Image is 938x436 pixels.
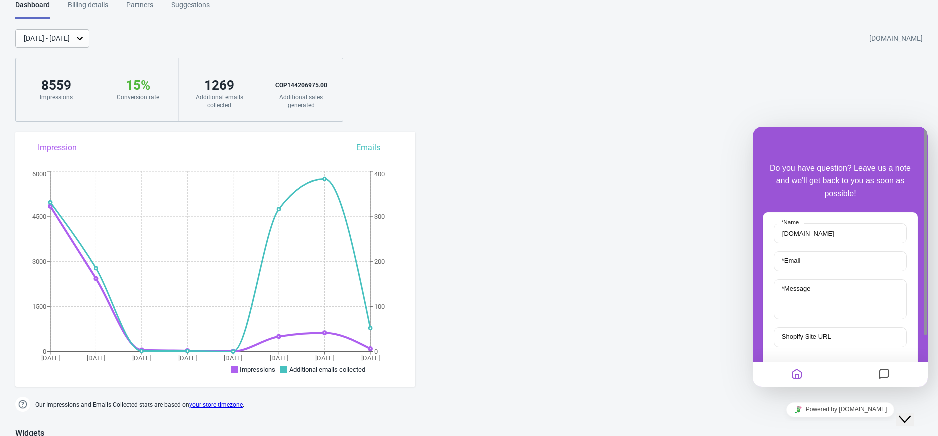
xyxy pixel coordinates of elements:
[43,348,46,355] tspan: 0
[753,398,928,421] iframe: chat widget
[178,354,197,362] tspan: [DATE]
[374,303,385,310] tspan: 100
[753,127,928,387] iframe: chat widget
[26,77,87,93] div: 8559
[189,93,250,109] div: Additional emails collected
[132,354,151,362] tspan: [DATE]
[374,213,385,220] tspan: 300
[32,170,46,178] tspan: 6000
[107,77,168,93] div: 15 %
[361,354,380,362] tspan: [DATE]
[35,397,244,413] span: Our Impressions and Emails Collected stats are based on .
[87,354,105,362] tspan: [DATE]
[374,258,385,265] tspan: 200
[374,348,378,355] tspan: 0
[32,213,46,220] tspan: 4500
[374,170,385,178] tspan: 400
[189,401,243,408] a: your store timezone
[15,397,30,412] img: help.png
[189,77,250,93] div: 1269
[24,33,70,44] div: [DATE] - [DATE]
[896,396,928,426] iframe: chat widget
[32,303,46,310] tspan: 1500
[289,366,365,373] span: Additional emails collected
[270,77,332,93] div: COP 144206975.00
[41,354,60,362] tspan: [DATE]
[224,354,242,362] tspan: [DATE]
[26,93,87,101] div: Impressions
[240,366,275,373] span: Impressions
[270,354,288,362] tspan: [DATE]
[270,93,332,109] div: Additional sales generated
[315,354,334,362] tspan: [DATE]
[107,93,168,101] div: Conversion rate
[32,258,46,265] tspan: 3000
[869,30,923,48] div: [DOMAIN_NAME]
